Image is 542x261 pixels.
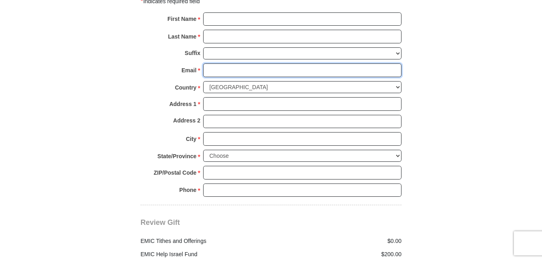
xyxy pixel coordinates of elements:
[175,82,197,93] strong: Country
[181,65,196,76] strong: Email
[141,218,180,226] span: Review Gift
[154,167,197,178] strong: ZIP/Postal Code
[167,13,196,24] strong: First Name
[157,151,196,162] strong: State/Province
[137,250,271,259] div: EMIC Help Israel Fund
[169,98,197,110] strong: Address 1
[179,184,197,196] strong: Phone
[137,237,271,245] div: EMIC Tithes and Offerings
[186,133,196,145] strong: City
[173,115,200,126] strong: Address 2
[168,31,197,42] strong: Last Name
[271,237,406,245] div: $0.00
[271,250,406,259] div: $200.00
[185,47,200,59] strong: Suffix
